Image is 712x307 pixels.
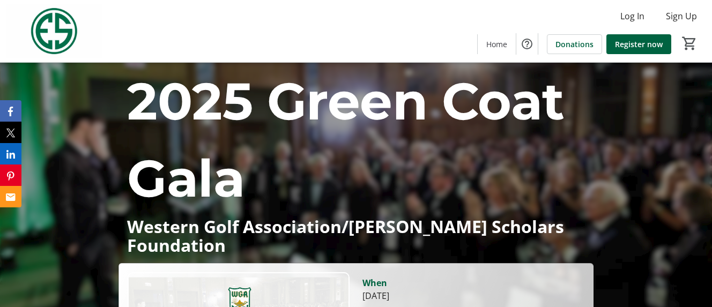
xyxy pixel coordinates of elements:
[666,10,697,23] span: Sign Up
[127,70,565,209] span: 2025 Green Coat Gala
[657,8,706,25] button: Sign Up
[127,217,584,254] p: Western Golf Association/[PERSON_NAME] Scholars Foundation
[680,34,699,53] button: Cart
[478,34,516,54] a: Home
[612,8,653,25] button: Log In
[547,34,602,54] a: Donations
[606,34,671,54] a: Register now
[6,4,102,58] img: Evans Scholars Foundation's Logo
[555,39,594,50] span: Donations
[362,276,387,289] div: When
[486,39,507,50] span: Home
[362,289,584,302] div: [DATE]
[516,33,538,55] button: Help
[615,39,663,50] span: Register now
[620,10,644,23] span: Log In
